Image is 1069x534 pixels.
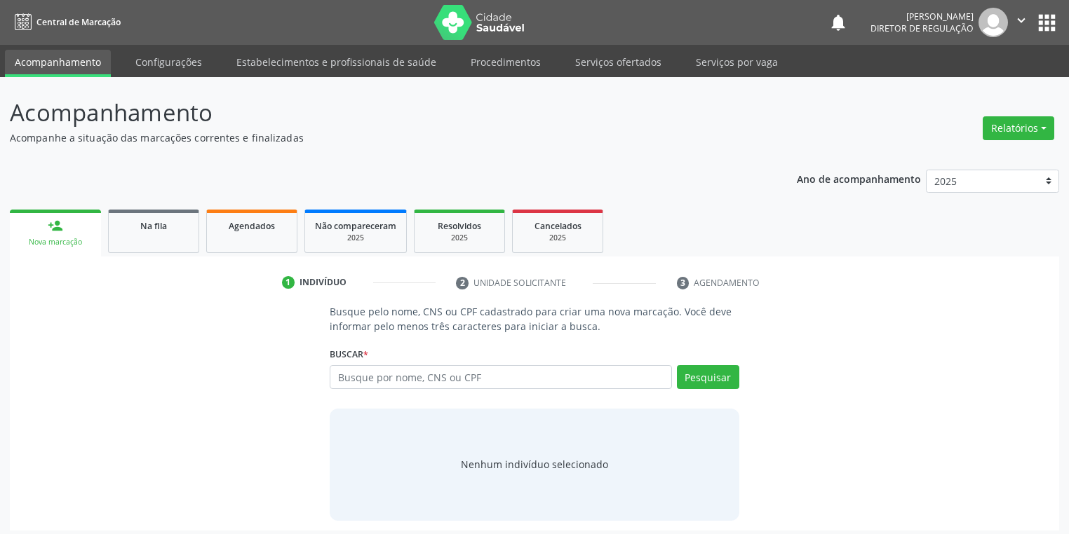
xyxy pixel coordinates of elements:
div: person_add [48,218,63,233]
div: 2025 [523,233,593,243]
a: Central de Marcação [10,11,121,34]
span: Não compareceram [315,220,396,232]
p: Ano de acompanhamento [797,170,921,187]
button: Relatórios [983,116,1054,140]
button: apps [1035,11,1059,35]
div: Nova marcação [20,237,91,247]
a: Serviços por vaga [686,50,788,74]
input: Busque por nome, CNS ou CPF [330,365,672,389]
div: Indivíduo [300,276,347,289]
div: Nenhum indivíduo selecionado [461,457,608,472]
span: Agendados [229,220,275,232]
div: 2025 [424,233,495,243]
span: Cancelados [534,220,581,232]
a: Serviços ofertados [565,50,671,74]
span: Central de Marcação [36,16,121,28]
div: 2025 [315,233,396,243]
a: Procedimentos [461,50,551,74]
p: Acompanhe a situação das marcações correntes e finalizadas [10,130,744,145]
button:  [1008,8,1035,37]
p: Busque pelo nome, CNS ou CPF cadastrado para criar uma nova marcação. Você deve informar pelo men... [330,304,739,334]
i:  [1014,13,1029,28]
p: Acompanhamento [10,95,744,130]
a: Estabelecimentos e profissionais de saúde [227,50,446,74]
img: img [979,8,1008,37]
span: Na fila [140,220,167,232]
button: notifications [828,13,848,32]
label: Buscar [330,343,368,365]
span: Diretor de regulação [870,22,974,34]
button: Pesquisar [677,365,739,389]
span: Resolvidos [438,220,481,232]
div: [PERSON_NAME] [870,11,974,22]
div: 1 [282,276,295,289]
a: Configurações [126,50,212,74]
a: Acompanhamento [5,50,111,77]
